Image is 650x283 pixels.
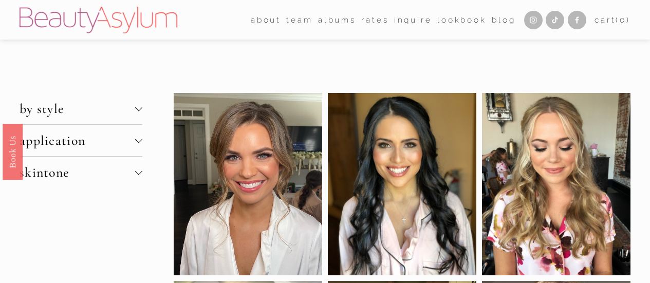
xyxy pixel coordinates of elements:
span: ( ) [616,15,630,25]
span: about [251,13,281,27]
a: folder dropdown [251,12,281,28]
span: application [20,133,135,148]
span: by style [20,101,135,117]
a: Book Us [3,123,23,179]
a: Facebook [568,11,586,29]
a: albums [318,12,356,28]
button: by style [20,93,142,124]
a: Inquire [394,12,432,28]
a: Lookbook [437,12,487,28]
a: Blog [492,12,515,28]
a: Instagram [524,11,543,29]
button: skintone [20,157,142,188]
span: team [286,13,312,27]
a: TikTok [546,11,564,29]
span: skintone [20,164,135,180]
a: folder dropdown [286,12,312,28]
img: Beauty Asylum | Bridal Hair &amp; Makeup Charlotte &amp; Atlanta [20,7,177,33]
a: Rates [361,12,388,28]
a: 0 items in cart [595,13,630,27]
span: 0 [620,15,626,25]
button: application [20,125,142,156]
